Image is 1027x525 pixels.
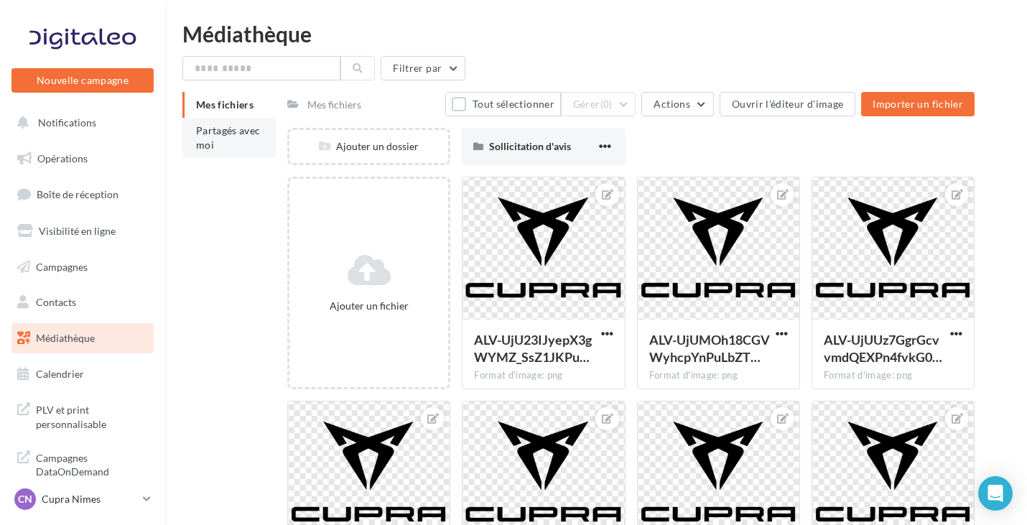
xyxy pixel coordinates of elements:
span: ALV-UjU23IJyepX3gWYMZ_SsZ1JKPuovJhtPFYUuvNaFRVJA-tLFmlHJ [474,332,592,365]
span: Visibilité en ligne [39,225,116,237]
span: ALV-UjUMOh18CGVWyhcpYnPuLbZTma_HZSUBKUpgRhVdhSCZsKJNLQYj [649,332,770,365]
span: (0) [600,98,613,110]
button: Tout sélectionner [445,92,560,116]
span: Médiathèque [36,332,95,344]
span: Campagnes [36,260,88,272]
span: ALV-UjUUz7GgrGcvvmdQEXPn4fvkG0RMCSyLPEg0HfjfBIfgs-S6Ro3d [824,332,942,365]
div: Médiathèque [182,23,1010,45]
span: Importer un fichier [873,98,963,110]
div: Format d'image: png [824,369,962,382]
span: Mes fichiers [196,98,254,111]
p: Cupra Nimes [42,492,137,506]
span: PLV et print personnalisable [36,400,148,431]
button: Notifications [9,108,151,138]
span: CN [18,492,32,506]
span: Calendrier [36,368,84,380]
span: Campagnes DataOnDemand [36,448,148,479]
div: Ajouter un dossier [289,139,448,154]
span: Contacts [36,296,76,308]
span: Opérations [37,152,88,164]
button: Gérer(0) [561,92,636,116]
button: Ouvrir l'éditeur d'image [720,92,855,116]
a: CN Cupra Nimes [11,485,154,513]
a: Médiathèque [9,323,157,353]
div: Format d'image: png [649,369,788,382]
a: Calendrier [9,359,157,389]
a: PLV et print personnalisable [9,394,157,437]
a: Visibilité en ligne [9,216,157,246]
div: Format d'image: png [474,369,613,382]
div: Open Intercom Messenger [978,476,1013,511]
a: Campagnes DataOnDemand [9,442,157,485]
div: Ajouter un fichier [295,299,442,313]
span: Sollicitation d'avis [489,140,571,152]
span: Partagés avec moi [196,124,261,151]
a: Campagnes [9,252,157,282]
a: Contacts [9,287,157,317]
div: Mes fichiers [307,98,361,112]
a: Boîte de réception [9,179,157,210]
button: Actions [641,92,713,116]
a: Opérations [9,144,157,174]
span: Notifications [38,116,96,129]
span: Boîte de réception [37,188,118,200]
button: Filtrer par [381,56,465,80]
span: Actions [654,98,689,110]
button: Nouvelle campagne [11,68,154,93]
button: Importer un fichier [861,92,975,116]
